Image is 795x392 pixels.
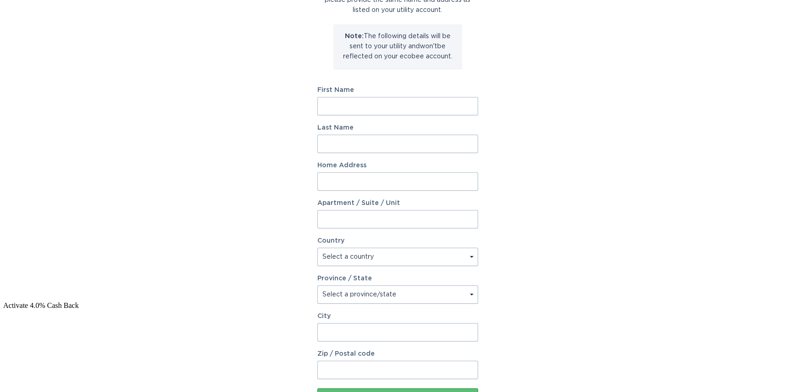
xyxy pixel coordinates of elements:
[317,238,344,244] label: Country
[340,31,455,62] p: The following details will be sent to your utility and won't be reflected on your ecobee account.
[317,275,372,282] label: Province / State
[317,87,478,93] label: First Name
[317,200,478,206] label: Apartment / Suite / Unit
[317,162,478,169] label: Home Address
[317,125,478,131] label: Last Name
[317,313,478,319] label: City
[345,33,364,40] strong: Note:
[317,351,478,357] label: Zip / Postal code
